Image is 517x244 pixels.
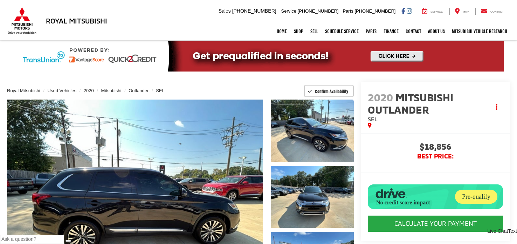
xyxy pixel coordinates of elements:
span: Map [463,10,469,13]
img: 2020 Mitsubishi Outlander SEL [270,165,355,229]
span: Sales [219,8,231,14]
a: Expand Photo 1 [271,100,354,162]
span: Service [281,8,296,14]
a: SEL [156,88,165,93]
a: Expand Photo 2 [271,166,354,228]
a: Schedule Service: Opens in a new tab [322,22,362,40]
span: Live Chat [487,228,508,234]
: CALCULATE YOUR PAYMENT [368,216,503,232]
a: Facebook: Click to visit our Facebook page [401,8,405,14]
a: Finance [380,22,402,40]
a: Live Chat [487,228,508,235]
span: BEST PRICE: [368,153,503,160]
span: [PHONE_NUMBER] [354,8,395,14]
a: 2020 [84,88,94,93]
span: SEL [368,116,378,122]
span: Mitsubishi Outlander [368,91,453,116]
span: Service [430,10,443,13]
a: Parts: Opens in a new tab [362,22,380,40]
span: [PHONE_NUMBER] [232,8,276,14]
a: Sell [307,22,322,40]
a: Shop [290,22,307,40]
a: Instagram: Click to visit our Instagram page [407,8,412,14]
a: Service [417,8,448,15]
span: $18,856 [368,142,503,153]
span: [PHONE_NUMBER] [298,8,339,14]
a: Mitsubishi [101,88,122,93]
button: Send [66,240,71,242]
a: About Us [425,22,448,40]
a: Map [449,8,474,15]
span: Parts [343,8,353,14]
a: Contact [475,8,509,15]
a: Home [273,22,290,40]
button: Actions [491,101,503,113]
img: Quick2Credit [13,41,504,72]
span: Contact [490,10,504,13]
h3: Royal Mitsubishi [46,17,107,25]
a: Used Vehicles [48,88,76,93]
img: 2020 Mitsubishi Outlander SEL [270,99,355,163]
span: dropdown dots [496,104,497,110]
span: Text [508,228,517,234]
a: Contact [402,22,425,40]
a: Mitsubishi Vehicle Research [448,22,511,40]
span: 2020 [368,91,393,103]
a: Text [508,228,517,235]
span: Confirm Availability [315,88,348,94]
button: Confirm Availability [304,85,354,97]
a: Royal Mitsubishi [7,88,40,93]
img: Mitsubishi [6,7,38,34]
a: Outlander [129,88,149,93]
